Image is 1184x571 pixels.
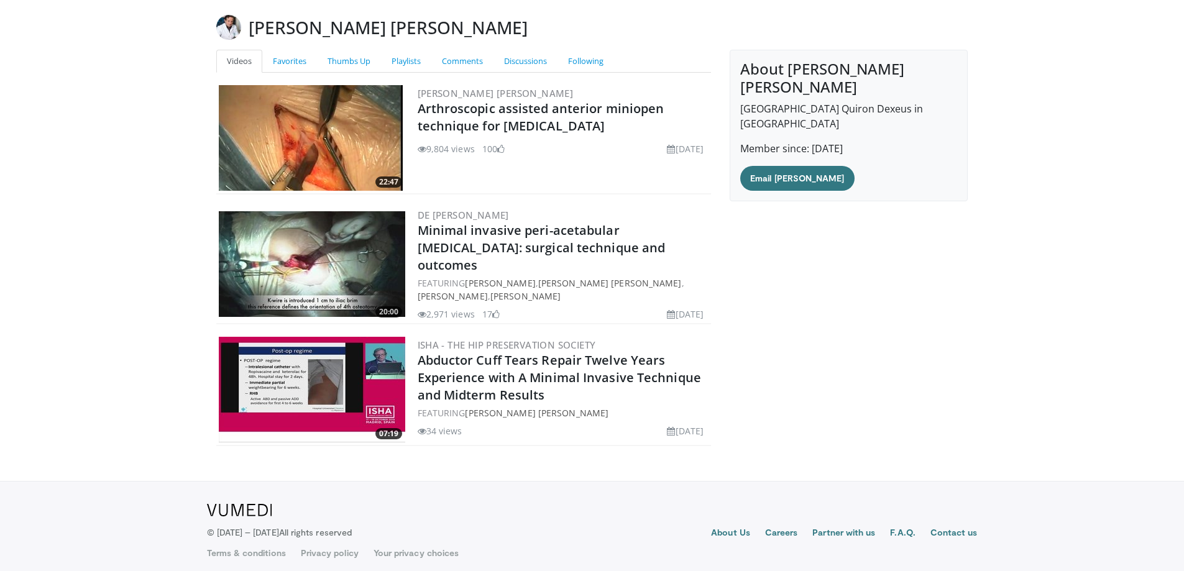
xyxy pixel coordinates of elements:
[431,50,493,73] a: Comments
[740,141,957,156] p: Member since: [DATE]
[493,50,558,73] a: Discussions
[890,526,915,541] a: F.A.Q.
[930,526,978,541] a: Contact us
[216,50,262,73] a: Videos
[279,527,352,537] span: All rights reserved
[667,142,704,155] li: [DATE]
[375,428,402,439] span: 07:19
[418,209,509,221] a: De [PERSON_NAME]
[207,547,286,559] a: Terms & conditions
[418,222,666,273] a: Minimal invasive peri-acetabular [MEDICAL_DATA]: surgical technique and outcomes
[418,308,475,321] li: 2,971 views
[262,50,317,73] a: Favorites
[418,290,488,302] a: [PERSON_NAME]
[219,85,405,191] a: 22:47
[418,352,701,403] a: Abductor Cuff Tears Repair Twelve Years Experience with A Minimal Invasive Technique and Midterm ...
[301,547,359,559] a: Privacy policy
[667,424,704,437] li: [DATE]
[317,50,381,73] a: Thumbs Up
[558,50,614,73] a: Following
[418,100,664,134] a: Arthroscopic assisted anterior miniopen technique for [MEDICAL_DATA]
[374,547,459,559] a: Your privacy choices
[465,407,608,419] a: [PERSON_NAME] [PERSON_NAME]
[219,211,405,317] a: 20:00
[216,15,241,40] img: Avatar
[249,15,528,40] h3: [PERSON_NAME] [PERSON_NAME]
[482,142,505,155] li: 100
[219,211,405,317] img: tivutM-UsgWmbl8X4xMDoxOjBzMTt2bJ.300x170_q85_crop-smart_upscale.jpg
[375,306,402,317] span: 20:00
[740,101,957,131] p: [GEOGRAPHIC_DATA] Quiron Dexeus in [GEOGRAPHIC_DATA]
[490,290,561,302] a: [PERSON_NAME]
[418,142,475,155] li: 9,804 views
[219,85,405,191] img: fernan_1.png.300x170_q85_crop-smart_upscale.jpg
[667,308,704,321] li: [DATE]
[207,504,272,516] img: VuMedi Logo
[418,87,574,99] a: [PERSON_NAME] [PERSON_NAME]
[418,406,709,419] div: FEATURING
[740,60,957,96] h4: About [PERSON_NAME] [PERSON_NAME]
[418,276,709,303] div: FEATURING , , ,
[711,526,750,541] a: About Us
[465,277,535,289] a: [PERSON_NAME]
[418,424,462,437] li: 34 views
[381,50,431,73] a: Playlists
[765,526,798,541] a: Careers
[740,166,854,191] a: Email [PERSON_NAME]
[418,339,596,351] a: ISHA - The Hip Preservation Society
[375,176,402,188] span: 22:47
[219,337,405,442] img: c2915c02-0cea-4e3a-be7e-c591ffe16855.300x170_q85_crop-smart_upscale.jpg
[219,337,405,442] a: 07:19
[207,526,352,539] p: © [DATE] – [DATE]
[482,308,500,321] li: 17
[538,277,682,289] a: [PERSON_NAME] [PERSON_NAME]
[812,526,875,541] a: Partner with us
